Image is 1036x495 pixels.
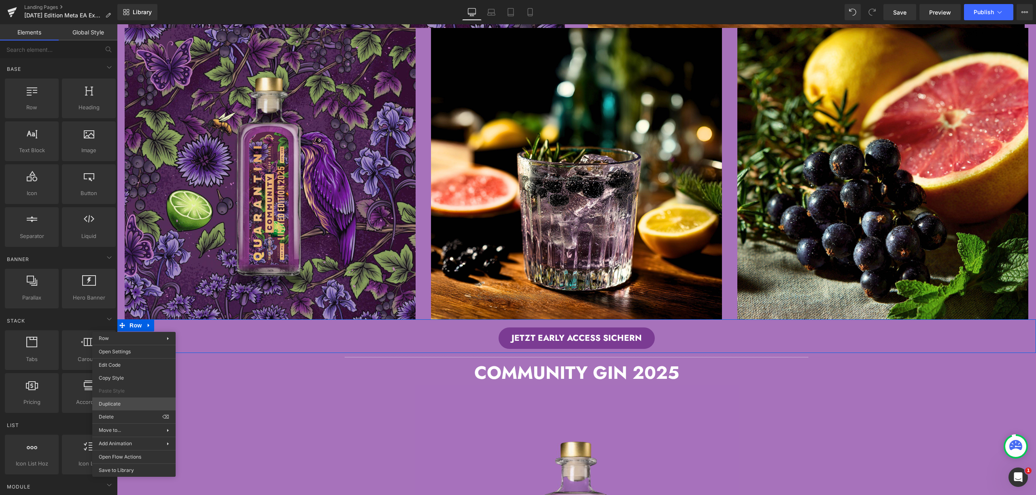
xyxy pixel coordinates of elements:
span: Liquid [64,232,113,240]
span: 1 [1025,467,1032,474]
a: Expand / Collapse [27,295,37,307]
button: Undo [845,4,861,20]
span: Text Block [7,146,56,155]
span: Row [7,103,56,112]
span: Paste Style [99,387,169,395]
span: Accordion [64,398,113,406]
span: Module [6,483,31,491]
span: Icon List [64,459,113,468]
span: Edit Code [99,361,169,369]
a: New Library [117,4,157,20]
span: List [6,421,20,429]
span: Add Animation [99,440,167,447]
span: Button [64,189,113,198]
button: Publish [964,4,1013,20]
span: Delete [99,413,162,421]
span: Tabs [7,355,56,363]
span: Separator [7,232,56,240]
a: Global Style [59,24,117,40]
a: JETZT EARLY ACCESS SICHERN [382,303,538,325]
span: Base [6,65,22,73]
span: Publish [974,9,994,15]
a: Preview [919,4,961,20]
span: JETZT EARLY ACCESS SICHERN [395,308,525,320]
span: Copy Style [99,374,169,382]
span: Row [11,295,27,307]
span: Stack [6,317,26,325]
a: Landing Pages [24,4,117,11]
span: Icon [7,189,56,198]
button: More [1017,4,1033,20]
span: Parallax [7,293,56,302]
span: Save to Library [99,467,169,474]
span: ⌫ [162,413,169,421]
a: Laptop [482,4,501,20]
a: Mobile [520,4,540,20]
a: Desktop [462,4,482,20]
span: Banner [6,255,30,263]
font: COMMUNITY GIN 2025 [357,336,562,361]
span: Library [133,8,152,16]
button: Redo [864,4,880,20]
span: Image [64,146,113,155]
span: Duplicate [99,400,169,408]
span: Icon List Hoz [7,459,56,468]
span: Move to... [99,427,167,434]
span: Hero Banner [64,293,113,302]
iframe: Intercom live chat [1008,467,1028,487]
span: Preview [929,8,951,17]
span: Heading [64,103,113,112]
span: Open Settings [99,348,169,355]
span: [DATE] Edition Meta EA External [24,12,102,19]
span: Save [893,8,906,17]
span: Carousel [64,355,113,363]
span: Open Flow Actions [99,453,169,461]
span: Row [99,335,109,341]
span: Pricing [7,398,56,406]
a: Tablet [501,4,520,20]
